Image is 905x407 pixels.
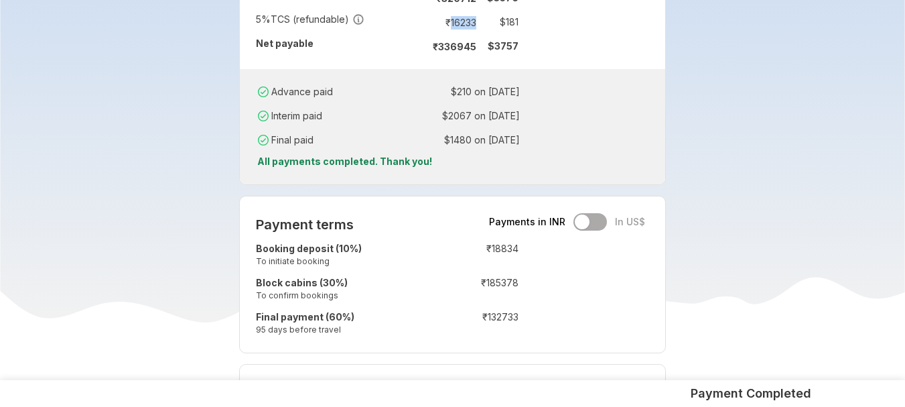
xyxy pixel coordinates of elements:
td: : [419,34,425,58]
strong: Booking deposit (10%) [256,243,362,254]
h2: Payment terms [256,217,518,233]
strong: Final payment (60%) [256,311,354,323]
td: : [393,80,397,104]
td: $ 210 on [DATE] [397,82,520,101]
span: Payments in INR [489,215,565,229]
strong: $ 3757 [488,40,518,52]
td: Interim paid [255,104,393,128]
h5: Payment Completed [691,386,811,402]
td: : [393,128,397,152]
td: : [432,239,439,274]
div: 5 % [256,13,271,26]
strong: ₹ 336945 [433,41,476,52]
td: ₹ 16233 [425,13,482,32]
small: 95 days before travel [256,324,432,335]
td: Final paid [255,128,393,152]
span: In US$ [615,215,645,229]
strong: Net payable [256,38,314,49]
td: $ 2067 on [DATE] [397,107,520,125]
strong: Block cabins (30%) [256,277,348,288]
td: $ 1480 on [DATE] [397,131,520,150]
td: Advance paid [255,80,393,104]
small: To confirm bookings [256,290,432,301]
td: : [432,308,439,342]
td: ₹ 132733 [439,308,518,342]
td: : [393,104,397,128]
span: TCS (refundable) [256,13,364,26]
td: ₹ 185378 [439,274,518,308]
td: $ 181 [482,13,518,32]
td: : [419,10,425,34]
small: To initiate booking [256,255,432,267]
td: ₹ 18834 [439,239,518,274]
p: All payments completed. Thank you! [251,155,655,168]
td: : [432,274,439,308]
